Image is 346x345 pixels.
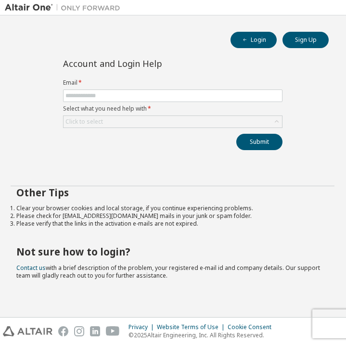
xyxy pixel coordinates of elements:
[65,118,103,126] div: Click to select
[58,326,68,336] img: facebook.svg
[128,331,277,339] p: © 2025 Altair Engineering, Inc. All Rights Reserved.
[16,264,46,272] a: Contact us
[5,3,125,13] img: Altair One
[228,323,277,331] div: Cookie Consent
[63,79,282,87] label: Email
[3,326,52,336] img: altair_logo.svg
[282,32,329,48] button: Sign Up
[16,212,329,220] li: Please check for [EMAIL_ADDRESS][DOMAIN_NAME] mails in your junk or spam folder.
[16,186,329,199] h2: Other Tips
[74,326,84,336] img: instagram.svg
[231,32,277,48] button: Login
[16,220,329,228] li: Please verify that the links in the activation e-mails are not expired.
[16,245,329,258] h2: Not sure how to login?
[157,323,228,331] div: Website Terms of Use
[106,326,120,336] img: youtube.svg
[236,134,282,150] button: Submit
[16,204,329,212] li: Clear your browser cookies and local storage, if you continue experiencing problems.
[63,60,239,67] div: Account and Login Help
[63,105,282,113] label: Select what you need help with
[90,326,100,336] img: linkedin.svg
[16,264,320,280] span: with a brief description of the problem, your registered e-mail id and company details. Our suppo...
[64,116,282,128] div: Click to select
[128,323,157,331] div: Privacy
